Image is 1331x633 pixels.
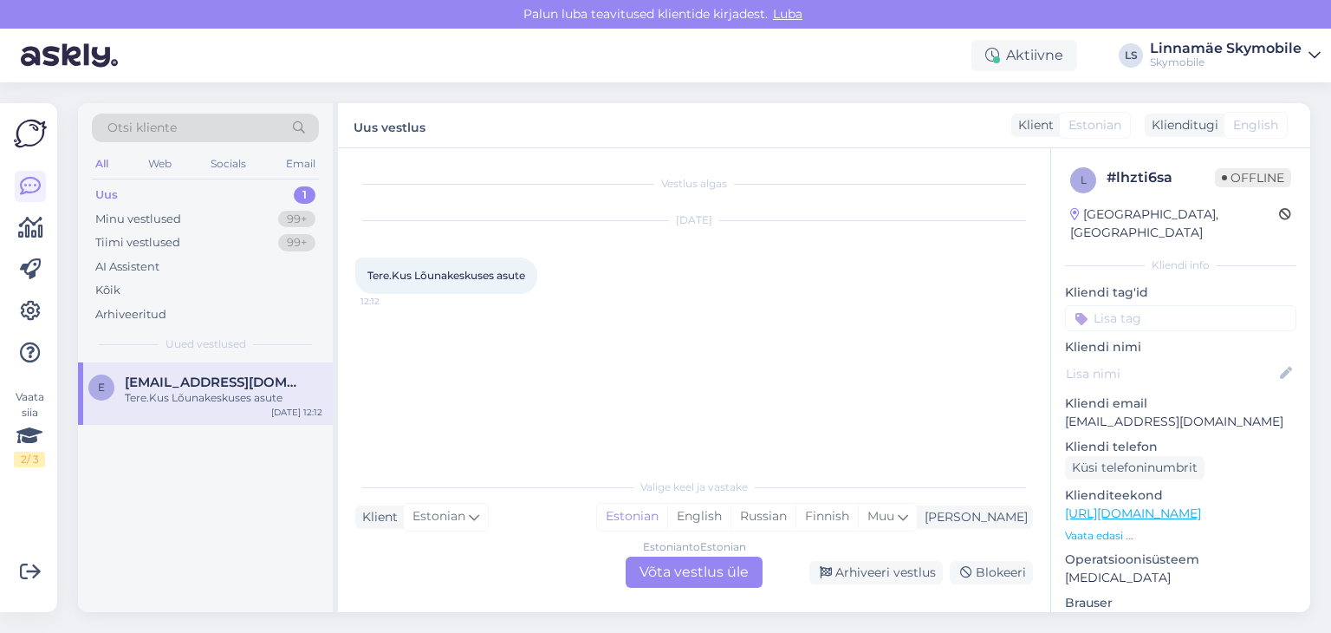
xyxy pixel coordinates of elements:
div: 1 [294,186,315,204]
div: 2 / 3 [14,452,45,467]
div: Klient [1011,116,1054,134]
p: Operatsioonisüsteem [1065,551,1296,569]
a: [URL][DOMAIN_NAME] [1065,506,1201,521]
div: AI Assistent [95,258,159,276]
span: English [1233,116,1278,134]
div: Blokeeri [950,561,1033,584]
div: Web [145,153,175,175]
div: Klient [355,508,398,526]
div: Kõik [95,282,120,299]
div: Skymobile [1150,55,1302,69]
img: Askly Logo [14,117,47,150]
p: [EMAIL_ADDRESS][DOMAIN_NAME] [1065,413,1296,431]
div: Estonian [597,504,667,530]
p: Kliendi telefon [1065,438,1296,456]
p: Kliendi tag'id [1065,284,1296,302]
p: Brauser [1065,594,1296,612]
div: Linnamäe Skymobile [1150,42,1302,55]
div: Valige keel ja vastake [355,480,1033,495]
span: Otsi kliente [107,119,177,137]
div: Küsi telefoninumbrit [1065,456,1204,480]
div: Email [282,153,319,175]
div: Russian [730,504,795,530]
span: 12:12 [360,295,425,308]
span: l [1081,173,1087,186]
div: All [92,153,112,175]
div: [GEOGRAPHIC_DATA], [GEOGRAPHIC_DATA] [1070,206,1279,242]
span: Estonian [1068,116,1121,134]
div: Vestlus algas [355,176,1033,192]
div: Uus [95,186,118,204]
div: Tiimi vestlused [95,234,180,251]
div: Vaata siia [14,389,45,467]
span: Offline [1215,168,1291,187]
div: Võta vestlus üle [626,557,763,588]
span: Uued vestlused [166,336,246,352]
span: Muu [867,508,894,524]
span: e [98,381,105,394]
div: Estonian to Estonian [643,539,746,555]
input: Lisa nimi [1066,364,1276,383]
span: Tere.Kus Lõunakeskuses asute [367,269,525,282]
div: [PERSON_NAME] [918,508,1028,526]
p: Kliendi email [1065,395,1296,413]
p: Kliendi nimi [1065,338,1296,356]
div: Arhiveeritud [95,306,166,323]
div: Minu vestlused [95,211,181,228]
div: English [667,504,730,530]
div: [DATE] 12:12 [271,406,322,419]
input: Lisa tag [1065,305,1296,331]
div: 99+ [278,211,315,228]
div: 99+ [278,234,315,251]
a: Linnamäe SkymobileSkymobile [1150,42,1321,69]
div: # lhzti6sa [1107,167,1215,188]
span: Luba [768,6,808,22]
p: [MEDICAL_DATA] [1065,569,1296,587]
div: Arhiveeri vestlus [809,561,943,584]
label: Uus vestlus [354,114,425,137]
div: Finnish [795,504,858,530]
div: Kliendi info [1065,258,1296,273]
div: Socials [207,153,250,175]
div: Aktiivne [971,40,1077,71]
div: LS [1119,43,1143,68]
p: Klienditeekond [1065,486,1296,505]
p: Vaata edasi ... [1065,528,1296,544]
div: Tere.Kus Lõunakeskuses asute [125,390,322,406]
span: Estonian [412,507,465,526]
div: [DATE] [355,212,1033,228]
span: eriksonaivo@gmail.com [125,375,305,390]
div: Klienditugi [1145,116,1218,134]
